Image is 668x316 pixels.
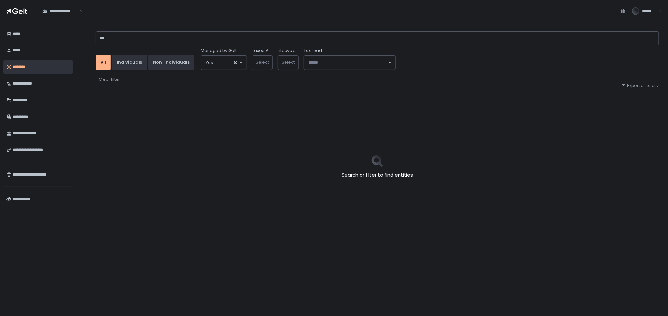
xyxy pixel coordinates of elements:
div: Search for option [38,4,83,18]
button: Individuals [112,55,147,70]
span: Yes [206,59,213,66]
div: All [101,59,106,65]
button: Clear Selected [234,61,237,64]
span: Select [282,59,295,65]
div: Non-Individuals [153,59,190,65]
label: Lifecycle [278,48,296,54]
button: Clear filter [98,76,120,83]
button: Non-Individuals [148,55,194,70]
div: Search for option [201,56,247,70]
label: Taxed As [252,48,271,54]
span: Managed by Gelt [201,48,237,54]
input: Search for option [308,59,388,66]
div: Search for option [304,56,395,70]
button: All [96,55,111,70]
div: Individuals [117,59,142,65]
button: Export all to csv [621,83,659,88]
span: Select [256,59,269,65]
div: Clear filter [99,77,120,82]
h2: Search or filter to find entities [342,171,413,179]
span: Tax Lead [304,48,322,54]
input: Search for option [213,59,233,66]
